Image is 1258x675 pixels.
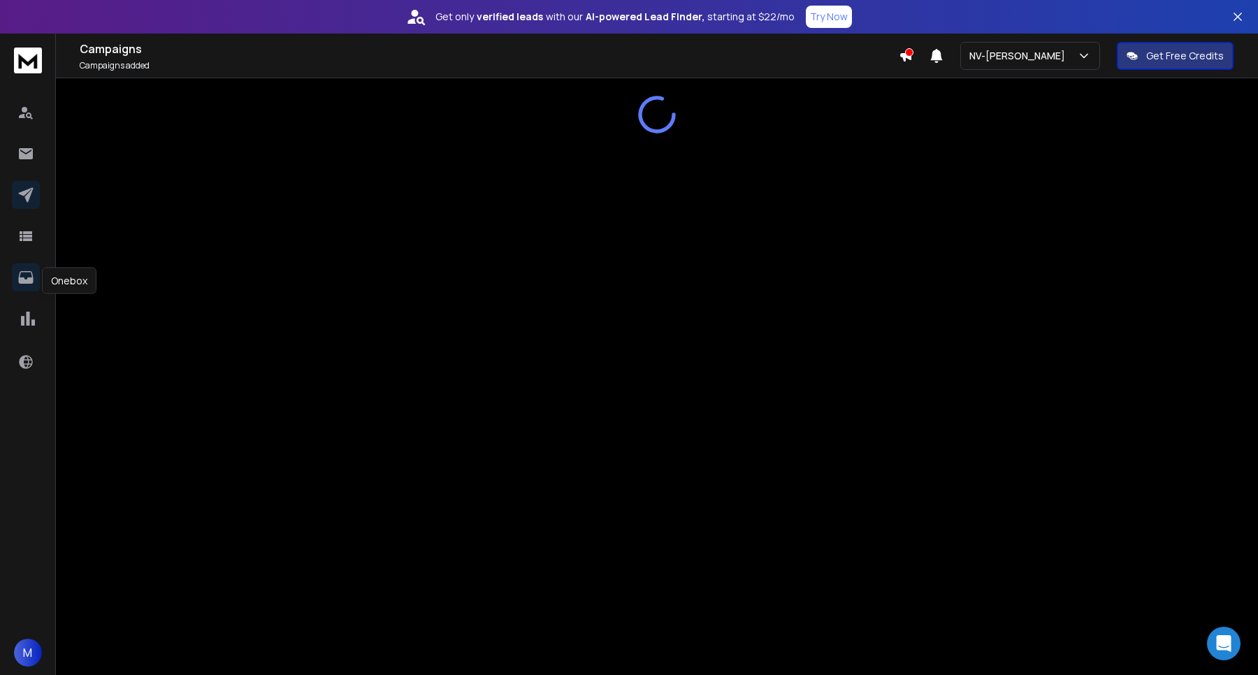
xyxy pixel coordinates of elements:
[42,268,96,294] div: Onebox
[477,10,543,24] strong: verified leads
[586,10,704,24] strong: AI-powered Lead Finder,
[810,10,848,24] p: Try Now
[969,49,1071,63] p: NV-[PERSON_NAME]
[1146,49,1224,63] p: Get Free Credits
[435,10,795,24] p: Get only with our starting at $22/mo
[14,639,42,667] button: M
[1207,627,1241,660] div: Open Intercom Messenger
[14,48,42,73] img: logo
[80,41,899,57] h1: Campaigns
[806,6,852,28] button: Try Now
[80,60,899,71] p: Campaigns added
[1117,42,1234,70] button: Get Free Credits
